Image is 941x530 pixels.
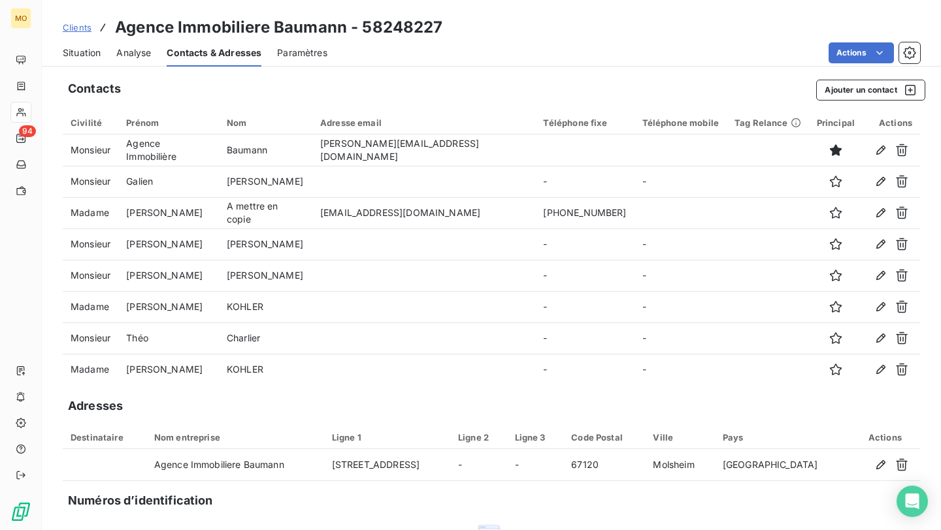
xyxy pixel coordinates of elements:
[115,16,443,39] h3: Agence Immobiliere Baumann - 58248227
[507,449,564,480] td: -
[635,354,727,385] td: -
[63,46,101,59] span: Situation
[63,197,118,228] td: Madame
[219,291,312,322] td: KOHLER
[535,354,634,385] td: -
[332,432,442,443] div: Ligne 1
[816,80,925,101] button: Ajouter un contact
[635,228,727,260] td: -
[535,322,634,354] td: -
[63,22,91,33] span: Clients
[219,197,312,228] td: A mettre en copie
[219,260,312,291] td: [PERSON_NAME]
[118,228,219,260] td: [PERSON_NAME]
[543,117,626,128] div: Téléphone fixe
[535,291,634,322] td: -
[219,322,312,354] td: Charlier
[870,117,912,128] div: Actions
[71,117,110,128] div: Civilité
[219,166,312,197] td: [PERSON_NAME]
[118,291,219,322] td: [PERSON_NAME]
[63,291,118,322] td: Madame
[817,117,855,128] div: Principal
[458,432,499,443] div: Ligne 2
[118,354,219,385] td: [PERSON_NAME]
[219,354,312,385] td: KOHLER
[735,117,801,128] div: Tag Relance
[154,432,316,443] div: Nom entreprise
[858,432,912,443] div: Actions
[219,228,312,260] td: [PERSON_NAME]
[219,134,312,166] td: Baumann
[118,197,219,228] td: [PERSON_NAME]
[635,166,727,197] td: -
[535,166,634,197] td: -
[126,117,211,128] div: Prénom
[146,449,324,480] td: Agence Immobiliere Baumann
[63,228,118,260] td: Monsieur
[277,46,327,59] span: Paramètres
[63,134,118,166] td: Monsieur
[167,46,261,59] span: Contacts & Adresses
[645,449,714,480] td: Molsheim
[227,117,305,128] div: Nom
[63,322,118,354] td: Monsieur
[10,501,31,522] img: Logo LeanPay
[515,432,556,443] div: Ligne 3
[320,117,527,128] div: Adresse email
[10,128,31,149] a: 94
[71,432,139,443] div: Destinataire
[642,117,719,128] div: Téléphone mobile
[312,134,535,166] td: [PERSON_NAME][EMAIL_ADDRESS][DOMAIN_NAME]
[535,197,634,228] td: [PHONE_NUMBER]
[571,432,637,443] div: Code Postal
[635,291,727,322] td: -
[723,432,842,443] div: Pays
[312,197,535,228] td: [EMAIL_ADDRESS][DOMAIN_NAME]
[715,449,850,480] td: [GEOGRAPHIC_DATA]
[324,449,450,480] td: [STREET_ADDRESS]
[118,134,219,166] td: Agence Immobilière
[68,397,123,415] h5: Adresses
[10,8,31,29] div: MO
[19,125,36,137] span: 94
[63,354,118,385] td: Madame
[563,449,645,480] td: 67120
[535,228,634,260] td: -
[116,46,151,59] span: Analyse
[63,21,91,34] a: Clients
[118,166,219,197] td: Galien
[68,80,121,98] h5: Contacts
[118,260,219,291] td: [PERSON_NAME]
[118,322,219,354] td: Théo
[63,260,118,291] td: Monsieur
[635,260,727,291] td: -
[450,449,507,480] td: -
[653,432,706,443] div: Ville
[829,42,894,63] button: Actions
[897,486,928,517] div: Open Intercom Messenger
[635,322,727,354] td: -
[63,166,118,197] td: Monsieur
[68,491,213,510] h5: Numéros d’identification
[535,260,634,291] td: -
